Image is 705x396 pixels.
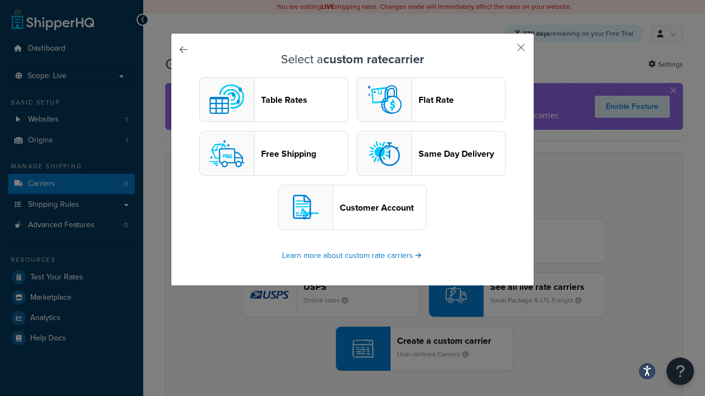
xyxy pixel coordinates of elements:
[205,131,249,175] img: free logo
[362,78,406,122] img: flat logo
[323,50,424,68] strong: custom rate carrier
[357,77,506,122] button: flat logoFlat Rate
[284,185,328,229] img: customerAccount logo
[205,78,249,122] img: custom logo
[199,77,348,122] button: custom logoTable Rates
[199,131,348,176] button: free logoFree Shipping
[261,95,348,105] header: Table Rates
[340,202,426,213] header: Customer Account
[282,250,423,261] a: Learn more about custom rate carriers
[199,53,506,66] h3: Select a
[261,148,348,159] header: Free Shipping
[357,131,506,176] button: sameday logoSame Day Delivery
[278,185,427,230] button: customerAccount logoCustomer Account
[362,131,406,175] img: sameday logo
[419,95,505,105] header: Flat Rate
[419,148,505,159] header: Same Day Delivery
